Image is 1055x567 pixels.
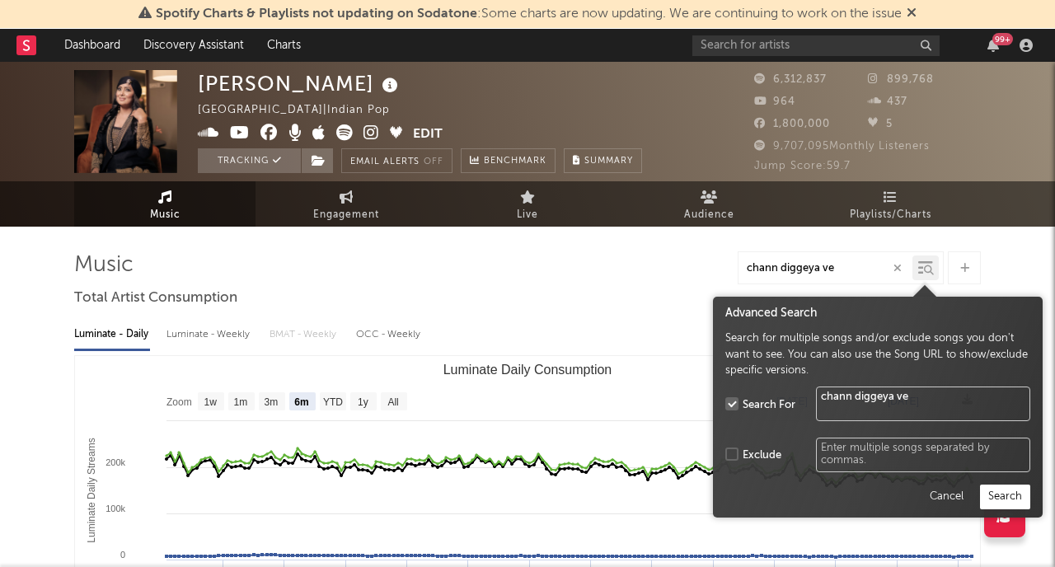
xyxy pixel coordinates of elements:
span: 9,707,095 Monthly Listeners [754,141,930,152]
a: Discovery Assistant [132,29,256,62]
text: Luminate Daily Consumption [443,363,612,377]
a: Live [437,181,618,227]
input: Search for artists [692,35,940,56]
div: Luminate - Daily [74,321,150,349]
span: 964 [754,96,795,107]
text: 1y [358,396,368,408]
em: Off [424,157,443,166]
text: 6m [294,396,308,408]
span: Live [517,205,538,225]
text: 3m [265,396,279,408]
div: Advanced Search [725,305,1030,322]
span: 6,312,837 [754,74,827,85]
div: [PERSON_NAME] [198,70,402,97]
span: Music [150,205,181,225]
button: Summary [564,148,642,173]
text: 1m [234,396,248,408]
div: Exclude [743,448,781,464]
textarea: chann diggeya ve [816,387,1030,421]
span: Summary [584,157,633,166]
text: 100k [105,504,125,513]
text: 0 [120,550,125,560]
span: Jump Score: 59.7 [754,161,851,171]
div: OCC - Weekly [356,321,422,349]
button: Search [980,485,1030,509]
div: Search for multiple songs and/or exclude songs you don't want to see. You can also use the Song U... [725,330,1030,379]
a: Charts [256,29,312,62]
div: Search For [743,397,795,414]
a: Playlists/Charts [799,181,981,227]
text: 200k [105,457,125,467]
span: Total Artist Consumption [74,288,237,308]
span: : Some charts are now updating. We are continuing to work on the issue [156,7,902,21]
span: Dismiss [907,7,917,21]
text: All [387,396,398,408]
span: Benchmark [484,152,546,171]
button: Tracking [198,148,301,173]
button: Edit [413,124,443,145]
text: Luminate Daily Streams [86,438,97,542]
span: 437 [868,96,907,107]
input: Search by song name or URL [738,262,912,275]
span: Audience [684,205,734,225]
text: Zoom [166,396,192,408]
a: Music [74,181,256,227]
a: Benchmark [461,148,556,173]
div: 99 + [992,33,1013,45]
span: Playlists/Charts [850,205,931,225]
a: Dashboard [53,29,132,62]
a: Audience [618,181,799,227]
a: Engagement [256,181,437,227]
div: [GEOGRAPHIC_DATA] | Indian Pop [198,101,409,120]
span: 899,768 [868,74,934,85]
div: Luminate - Weekly [166,321,253,349]
span: Engagement [313,205,379,225]
span: 1,800,000 [754,119,830,129]
text: 1w [204,396,218,408]
button: 99+ [987,39,999,52]
button: Cancel [921,485,972,509]
text: YTD [323,396,343,408]
span: Spotify Charts & Playlists not updating on Sodatone [156,7,477,21]
span: 5 [868,119,893,129]
button: Email AlertsOff [341,148,452,173]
